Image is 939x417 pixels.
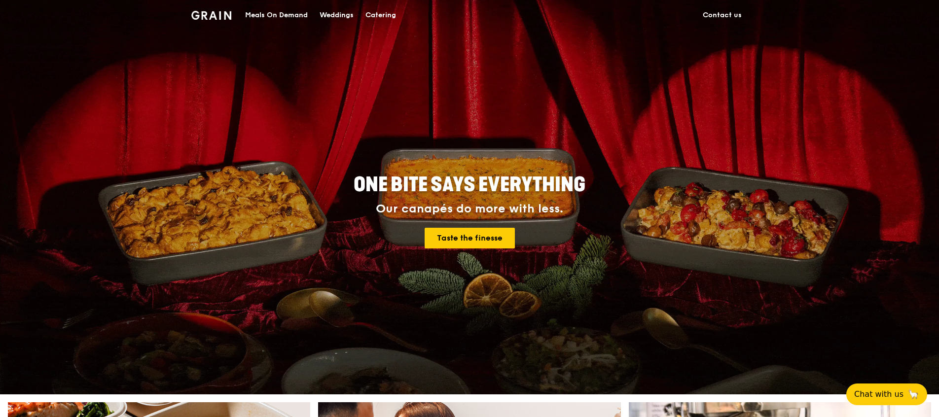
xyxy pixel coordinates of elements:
span: 🦙 [907,388,919,400]
div: Catering [365,0,396,30]
div: Weddings [320,0,354,30]
a: Weddings [314,0,360,30]
span: Chat with us [854,388,903,400]
a: Catering [360,0,402,30]
a: Taste the finesse [425,228,515,248]
div: Our canapés do more with less. [292,202,647,216]
a: Contact us [697,0,748,30]
button: Chat with us🦙 [846,383,927,405]
span: ONE BITE SAYS EVERYTHING [354,173,585,197]
img: Grain [191,11,231,20]
div: Meals On Demand [245,0,308,30]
